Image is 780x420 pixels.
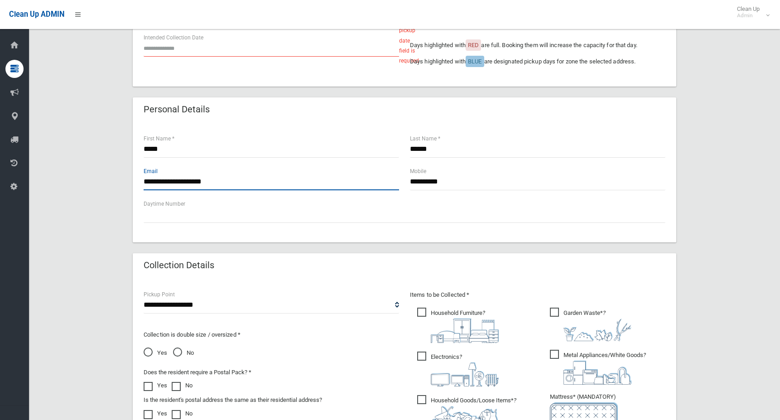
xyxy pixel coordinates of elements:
p: Days highlighted with are designated pickup days for zone the selected address. [410,56,665,67]
p: Collection is double size / oversized * [144,329,399,340]
header: Collection Details [133,256,225,274]
span: Metal Appliances/White Goods [550,350,646,385]
span: RED [468,42,479,48]
span: Yes [144,348,167,358]
img: 4fd8a5c772b2c999c83690221e5242e0.png [563,319,631,341]
span: Clean Up [732,5,769,19]
span: Electronics [417,352,499,386]
i: ? [431,309,499,343]
span: The pickup date field is required [399,15,419,66]
header: Personal Details [133,101,221,118]
img: 36c1b0289cb1767239cdd3de9e694f19.png [563,361,631,385]
img: 394712a680b73dbc3d2a6a3a7ffe5a07.png [431,362,499,386]
i: ? [431,353,499,386]
span: Household Furniture [417,308,499,343]
span: No [173,348,194,358]
span: Clean Up ADMIN [9,10,64,19]
small: Admin [737,12,760,19]
label: Does the resident require a Postal Pack? * [144,367,251,378]
label: No [172,380,193,391]
label: Yes [144,380,167,391]
label: No [172,408,193,419]
label: Yes [144,408,167,419]
i: ? [563,352,646,385]
p: Items to be Collected * [410,290,665,300]
i: ? [563,309,631,341]
img: aa9efdbe659d29b613fca23ba79d85cb.png [431,319,499,343]
span: Garden Waste* [550,308,631,341]
label: Is the resident's postal address the same as their residential address? [144,395,322,406]
span: BLUE [468,58,481,65]
p: Days highlighted with are full. Booking them will increase the capacity for that day. [410,40,665,51]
